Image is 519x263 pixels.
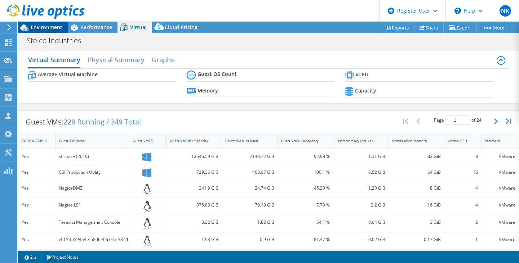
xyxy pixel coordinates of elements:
[22,139,43,143] div: [DEMOGRAPHIC_DATA]
[448,236,478,244] div: 1
[170,184,218,192] div: 241.9 GiB
[22,168,52,176] div: Yes
[152,53,174,67] h2: Graphs
[281,139,321,143] div: Guest VM % Occupancy
[198,87,218,94] b: Memory
[337,153,385,160] div: 1.31 GiB
[59,236,126,244] div: vCLS-f5594b4e-5806-44c0-bc33-2bc273be0d50
[22,236,52,244] div: Yes
[170,168,218,176] div: 729.36 GiB
[476,22,510,33] a: More
[80,24,112,31] span: Performance
[337,139,377,143] div: Used Memory (Active)
[448,168,478,176] div: 16
[392,139,432,143] div: Provisioned Memory
[281,168,330,176] div: 100.1 %
[448,218,478,226] div: 2
[28,53,80,68] h2: Virtual Summary
[485,153,515,160] div: VMware
[454,8,461,14] svg: \n
[18,111,148,133] div: Guest VMs:
[281,153,330,160] div: 92.98 %
[225,184,274,192] div: 24.74 GiB
[281,184,330,192] div: 45.33 %
[170,201,218,209] div: 375.83 GiB
[23,37,92,45] h1: Steico Industries
[414,22,444,33] a: Share
[31,24,62,31] span: Environment
[281,201,330,209] div: 7.73 %
[225,218,274,226] div: 1.82 GiB
[380,22,414,33] a: Reports
[337,201,385,209] div: 2.2 GiB
[485,139,507,143] div: Platform
[63,117,141,127] span: 228 Running / 349 Total
[448,201,478,209] div: 4
[448,153,478,160] div: 8
[485,218,515,226] div: VMware
[476,117,482,123] span: 24
[434,115,482,125] span: Page of
[22,201,52,209] div: Yes
[392,184,441,192] div: 8 GiB
[59,184,126,192] div: NagiosDMZ
[198,71,237,78] b: Guest OS Count
[392,153,441,160] div: 32 GiB
[448,184,478,192] div: 4
[59,218,126,226] div: Teradici Management Console
[443,22,477,33] a: Export
[500,5,511,17] span: NK
[337,218,385,226] div: 0.04 GiB
[22,153,52,160] div: Yes
[485,201,515,209] div: VMware
[225,168,274,176] div: 468.97 GiB
[170,236,218,244] div: 1.93 GiB
[59,168,126,176] div: CSI Production Utility
[337,236,385,244] div: 0.02 GiB
[225,139,265,143] div: Guest VM Disk Used
[485,168,515,176] div: VMware
[445,115,470,125] input: jump to page
[165,24,198,31] span: Cloud Pricing
[392,201,441,209] div: 16 GiB
[392,236,441,244] div: 0.13 GiB
[392,218,441,226] div: 2 GiB
[59,201,126,209] div: Nagios LS1
[485,184,515,192] div: VMware
[170,153,218,160] div: 12546.59 GiB
[281,236,330,244] div: 81.47 %
[130,24,147,31] span: Virtual
[392,168,441,176] div: 64 GiB
[225,153,274,160] div: 7140.72 GiB
[88,53,145,67] h2: Physical Summary
[41,253,84,262] a: Project Notes
[281,218,330,226] div: 64.1 %
[356,71,368,78] b: vCPU
[22,184,52,192] div: Yes
[19,253,42,262] a: 2
[485,236,515,244] div: VMware
[225,236,274,244] div: 0.9 GiB
[38,71,98,78] b: Average Virtual Machine
[337,168,385,176] div: 6.52 GiB
[448,139,469,143] div: Virtual CPU
[133,139,154,143] div: Guest VM OS
[59,153,126,160] div: stishare (2019)
[170,218,218,226] div: 3.32 GiB
[355,87,376,94] b: Capacity
[22,218,52,226] div: Yes
[170,139,210,143] div: Guest VM Disk Capacity
[59,139,117,143] div: Guest VM Name
[337,184,385,192] div: 1.33 GiB
[225,201,274,209] div: 79.13 GiB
